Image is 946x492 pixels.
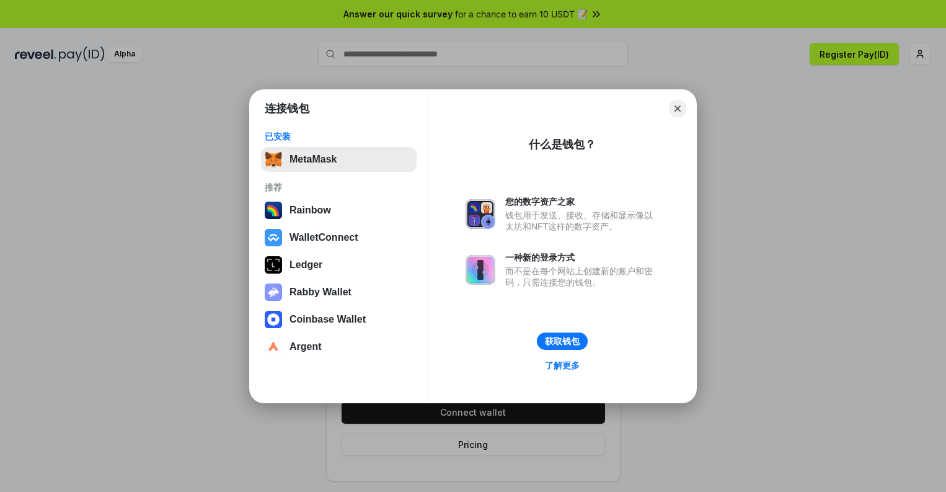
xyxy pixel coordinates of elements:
img: svg+xml,%3Csvg%20xmlns%3D%22http%3A%2F%2Fwww.w3.org%2F2000%2Fsvg%22%20width%3D%2228%22%20height%3... [265,256,282,274]
div: Rabby Wallet [290,287,351,298]
img: svg+xml,%3Csvg%20width%3D%2228%22%20height%3D%2228%22%20viewBox%3D%220%200%2028%2028%22%20fill%3D... [265,229,282,246]
img: svg+xml,%3Csvg%20width%3D%22120%22%20height%3D%22120%22%20viewBox%3D%220%200%20120%20120%22%20fil... [265,202,282,219]
button: Rainbow [261,198,417,223]
div: 推荐 [265,182,413,193]
button: Ledger [261,253,417,277]
img: svg+xml,%3Csvg%20width%3D%2228%22%20height%3D%2228%22%20viewBox%3D%220%200%2028%2028%22%20fill%3D... [265,311,282,328]
button: Close [669,100,686,117]
img: svg+xml,%3Csvg%20fill%3D%22none%22%20height%3D%2233%22%20viewBox%3D%220%200%2035%2033%22%20width%... [265,151,282,168]
div: Rainbow [290,205,331,216]
img: svg+xml,%3Csvg%20width%3D%2228%22%20height%3D%2228%22%20viewBox%3D%220%200%2028%2028%22%20fill%3D... [265,338,282,356]
img: svg+xml,%3Csvg%20xmlns%3D%22http%3A%2F%2Fwww.w3.org%2F2000%2Fsvg%22%20fill%3D%22none%22%20viewBox... [265,284,282,301]
img: svg+xml,%3Csvg%20xmlns%3D%22http%3A%2F%2Fwww.w3.org%2F2000%2Fsvg%22%20fill%3D%22none%22%20viewBox... [466,255,495,285]
a: 了解更多 [537,357,587,373]
div: Ledger [290,259,322,271]
div: Argent [290,341,322,352]
button: Argent [261,334,417,359]
button: 获取钱包 [537,333,588,350]
button: MetaMask [261,147,417,172]
div: Coinbase Wallet [290,314,366,325]
div: 已安装 [265,131,413,142]
div: 一种新的登录方式 [505,252,659,263]
div: 您的数字资产之家 [505,196,659,207]
div: MetaMask [290,154,337,165]
div: 钱包用于发送、接收、存储和显示像以太坊和NFT这样的数字资产。 [505,210,659,232]
div: 什么是钱包？ [529,137,596,152]
div: WalletConnect [290,232,358,243]
button: Coinbase Wallet [261,307,417,332]
div: 了解更多 [545,360,580,371]
h1: 连接钱包 [265,101,309,116]
div: 而不是在每个网站上创建新的账户和密码，只需连接您的钱包。 [505,266,659,288]
div: 获取钱包 [545,336,580,347]
button: Rabby Wallet [261,280,417,305]
button: WalletConnect [261,225,417,250]
img: svg+xml,%3Csvg%20xmlns%3D%22http%3A%2F%2Fwww.w3.org%2F2000%2Fsvg%22%20fill%3D%22none%22%20viewBox... [466,199,495,229]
